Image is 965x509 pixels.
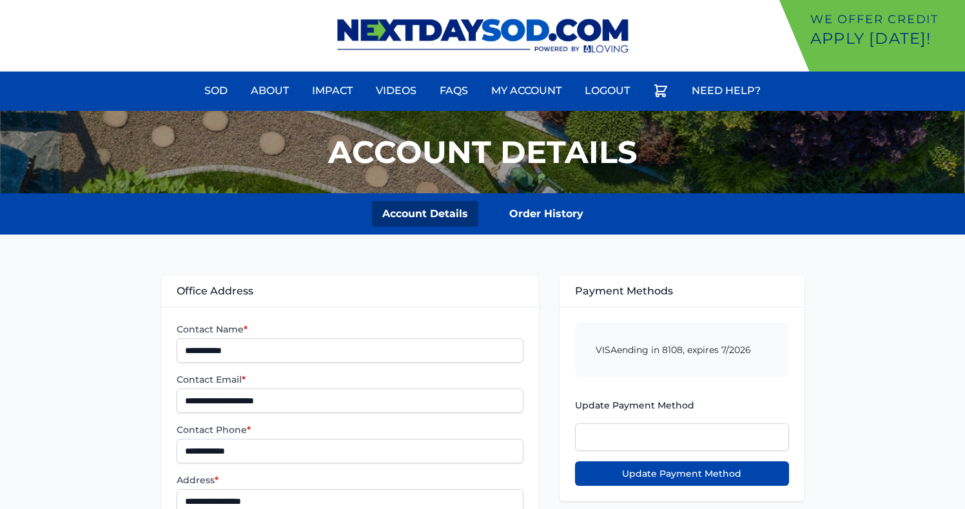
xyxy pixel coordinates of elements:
span: Update Payment Method [622,467,741,480]
a: Order History [499,201,594,227]
div: Office Address [161,276,539,307]
label: Contact Name [177,323,523,336]
a: Logout [577,75,638,106]
label: Contact Phone [177,423,523,436]
a: Need Help? [684,75,768,106]
a: Sod [197,75,235,106]
a: Impact [304,75,360,106]
p: We offer Credit [810,10,960,28]
a: My Account [483,75,569,106]
label: Contact Email [177,373,523,386]
label: Address [177,474,523,486]
h1: Account Details [328,137,638,168]
a: About [243,75,297,106]
div: Payment Methods [560,276,804,307]
a: Videos [368,75,424,106]
div: ending in 8108, expires 7/2026 [575,323,789,377]
iframe: Secure payment input frame [581,432,783,443]
span: Update Payment Method [575,399,694,411]
p: Apply [DATE]! [810,28,960,49]
a: FAQs [432,75,476,106]
a: Account Details [372,201,478,227]
span: visa [596,344,617,356]
button: Update Payment Method [575,461,789,486]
